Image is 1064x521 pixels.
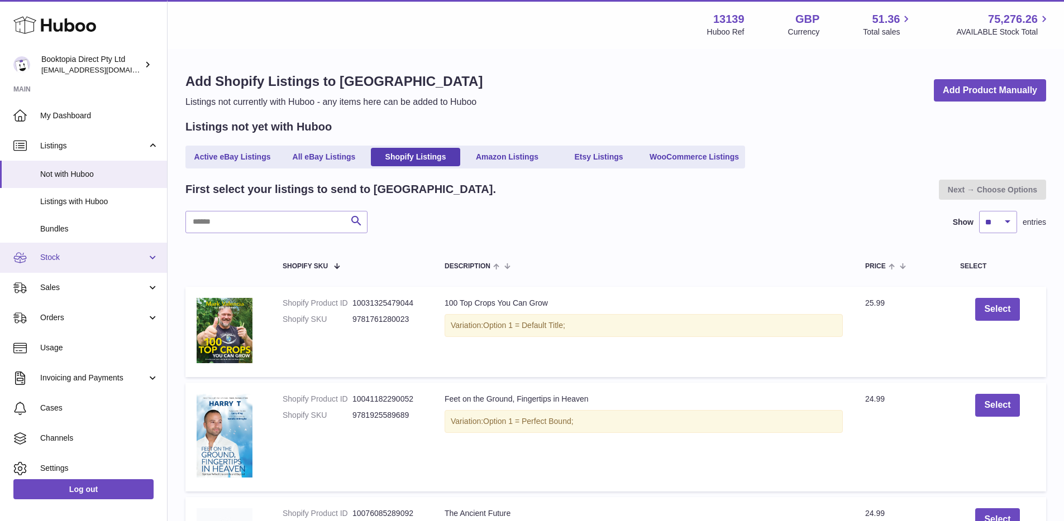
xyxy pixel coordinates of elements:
img: 9781925589689.jpg [197,394,252,477]
span: Settings [40,463,159,474]
a: 75,276.26 AVAILABLE Stock Total [956,12,1051,37]
span: [EMAIL_ADDRESS][DOMAIN_NAME] [41,65,164,74]
dd: 10041182290052 [352,394,422,404]
dt: Shopify Product ID [283,508,352,519]
span: Not with Huboo [40,169,159,180]
span: Channels [40,433,159,443]
div: The Ancient Future [445,508,843,519]
span: Option 1 = Default Title; [483,321,565,330]
span: Invoicing and Payments [40,373,147,383]
span: My Dashboard [40,110,159,121]
strong: 13139 [713,12,745,27]
img: buz@sabweb.com.au [13,56,30,73]
span: 24.99 [865,509,885,518]
span: Shopify SKU [283,263,328,270]
span: Sales [40,282,147,293]
span: Option 1 = Perfect Bound; [483,417,574,426]
h2: Listings not yet with Huboo [185,119,332,134]
span: Total sales [863,27,913,37]
a: Log out [13,479,154,499]
span: 75,276.26 [988,12,1038,27]
dt: Shopify Product ID [283,298,352,308]
button: Select [975,394,1019,417]
h2: First select your listings to send to [GEOGRAPHIC_DATA]. [185,182,496,197]
div: Variation: [445,314,843,337]
dt: Shopify SKU [283,314,352,325]
div: Variation: [445,410,843,433]
span: Listings [40,141,147,151]
span: 24.99 [865,394,885,403]
span: entries [1023,217,1046,228]
span: Price [865,263,886,270]
dt: Shopify Product ID [283,394,352,404]
dd: 10076085289092 [352,508,422,519]
div: Huboo Ref [707,27,745,37]
h1: Add Shopify Listings to [GEOGRAPHIC_DATA] [185,73,483,90]
label: Show [953,217,974,228]
a: 51.36 Total sales [863,12,913,37]
div: Currency [788,27,820,37]
dd: 10031325479044 [352,298,422,308]
a: WooCommerce Listings [646,148,743,166]
a: Etsy Listings [554,148,643,166]
span: Description [445,263,490,270]
span: 51.36 [872,12,900,27]
dd: 9781761280023 [352,314,422,325]
span: 25.99 [865,298,885,307]
span: Orders [40,312,147,323]
dd: 9781925589689 [352,410,422,421]
div: Feet on the Ground, Fingertips in Heaven [445,394,843,404]
a: Shopify Listings [371,148,460,166]
p: Listings not currently with Huboo - any items here can be added to Huboo [185,96,483,108]
span: AVAILABLE Stock Total [956,27,1051,37]
span: Bundles [40,224,159,234]
img: 9781761280023.jpg [197,298,252,363]
a: All eBay Listings [279,148,369,166]
span: Usage [40,342,159,353]
button: Select [975,298,1019,321]
a: Add Product Manually [934,79,1046,102]
strong: GBP [795,12,819,27]
span: Listings with Huboo [40,196,159,207]
div: 100 Top Crops You Can Grow [445,298,843,308]
span: Cases [40,403,159,413]
a: Active eBay Listings [188,148,277,166]
div: Booktopia Direct Pty Ltd [41,54,142,75]
div: Select [960,263,1035,270]
span: Stock [40,252,147,263]
a: Amazon Listings [462,148,552,166]
dt: Shopify SKU [283,410,352,421]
